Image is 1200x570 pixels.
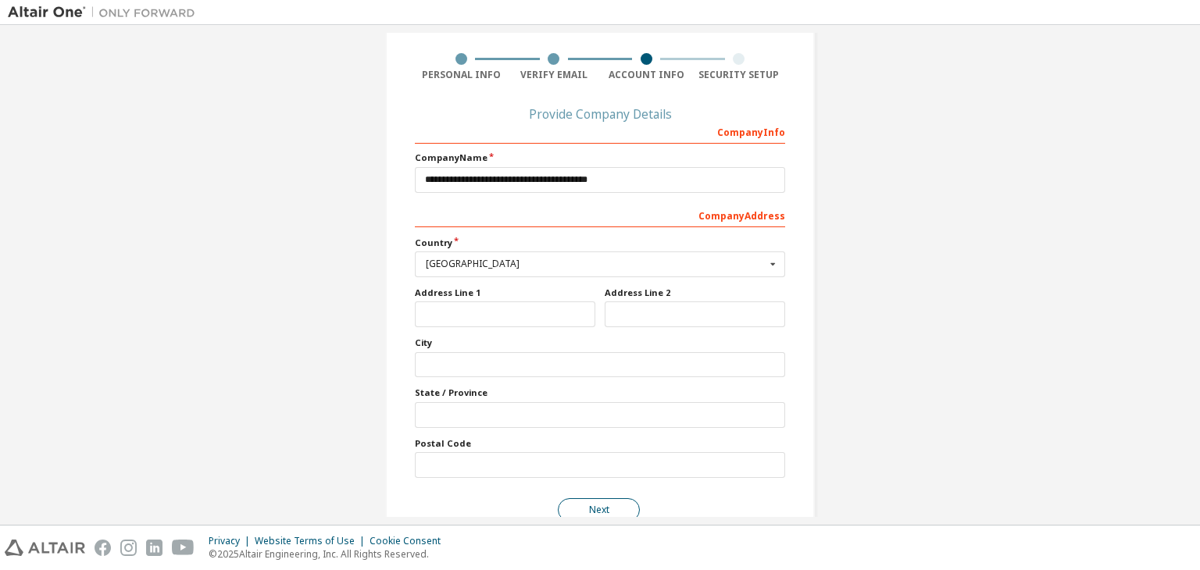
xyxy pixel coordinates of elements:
img: Altair One [8,5,203,20]
label: Postal Code [415,437,785,450]
img: facebook.svg [95,540,111,556]
div: Company Info [415,119,785,144]
div: Account Info [600,69,693,81]
div: Security Setup [693,69,786,81]
div: [GEOGRAPHIC_DATA] [426,259,766,269]
div: Provide Company Details [415,109,785,119]
label: Address Line 2 [605,287,785,299]
label: State / Province [415,387,785,399]
div: Website Terms of Use [255,535,370,547]
div: Verify Email [508,69,601,81]
label: Company Name [415,151,785,164]
label: Address Line 1 [415,287,595,299]
p: © 2025 Altair Engineering, Inc. All Rights Reserved. [209,547,450,561]
img: youtube.svg [172,540,195,556]
div: Company Address [415,202,785,227]
label: City [415,337,785,349]
div: Cookie Consent [370,535,450,547]
img: linkedin.svg [146,540,162,556]
div: Personal Info [415,69,508,81]
img: instagram.svg [120,540,137,556]
label: Country [415,237,785,249]
button: Next [558,498,640,522]
div: Privacy [209,535,255,547]
img: altair_logo.svg [5,540,85,556]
